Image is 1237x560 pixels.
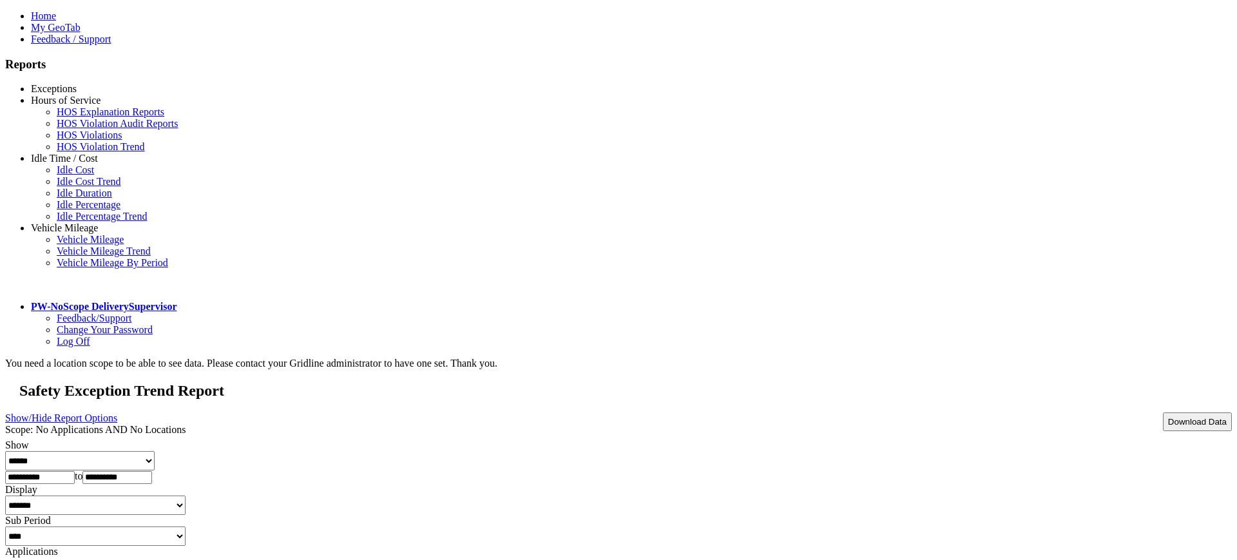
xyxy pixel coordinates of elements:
a: HOS Violation Audit Reports [57,118,178,129]
h3: Reports [5,57,1232,72]
a: Vehicle Mileage [31,222,98,233]
a: Feedback / Support [31,34,111,44]
a: Idle Time / Cost [31,153,98,164]
a: Hours of Service [31,95,101,106]
span: to [75,470,82,481]
label: Applications [5,546,58,557]
a: Log Off [57,336,90,347]
a: PW-NoScope DeliverySupervisor [31,301,177,312]
a: Show/Hide Report Options [5,409,117,427]
a: HOS Violation Trend [57,141,145,152]
a: Vehicle Mileage Trend [57,246,151,256]
a: My GeoTab [31,22,81,33]
a: Idle Percentage Trend [57,211,147,222]
label: Show [5,439,28,450]
a: Feedback/Support [57,313,131,323]
a: Idle Duration [57,188,112,198]
a: Vehicle Mileage [57,234,124,245]
a: Idle Percentage [57,199,120,210]
span: Scope: No Applications AND No Locations [5,424,186,435]
a: Exceptions [31,83,77,94]
a: Home [31,10,56,21]
label: Sub Period [5,515,51,526]
div: You need a location scope to be able to see data. Please contact your Gridline administrator to h... [5,358,1232,369]
a: HOS Violations [57,130,122,140]
a: Change Your Password [57,324,153,335]
h2: Safety Exception Trend Report [19,382,1232,400]
a: Idle Cost Trend [57,176,121,187]
a: Vehicle Mileage By Period [57,257,168,268]
button: Download Data [1163,412,1232,431]
a: Idle Cost [57,164,94,175]
a: HOS Explanation Reports [57,106,164,117]
label: Display [5,484,37,495]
